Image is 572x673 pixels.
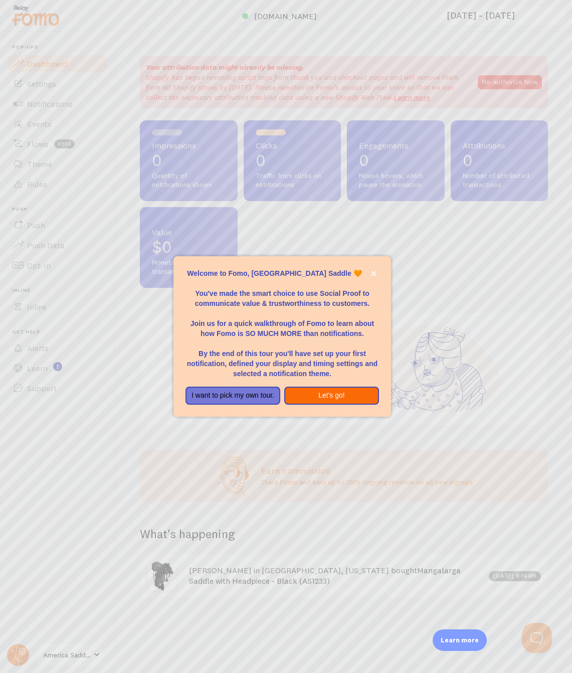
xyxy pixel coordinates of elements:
div: Welcome to Fomo, America Saddle 🧡You&amp;#39;ve made the smart choice to use Social Proof to comm... [173,256,391,417]
div: Learn more [433,629,487,651]
p: Welcome to Fomo, [GEOGRAPHIC_DATA] Saddle 🧡 [185,268,379,278]
p: By the end of this tour you'll have set up your first notification, defined your display and timi... [185,339,379,379]
p: You've made the smart choice to use Social Proof to communicate value & trustworthiness to custom... [185,278,379,308]
button: Let's go! [284,387,379,405]
p: Learn more [441,635,479,645]
button: close, [368,268,379,279]
button: I want to pick my own tour. [185,387,280,405]
p: Join us for a quick walkthrough of Fomo to learn about how Fomo is SO MUCH MORE than notifications. [185,308,379,339]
